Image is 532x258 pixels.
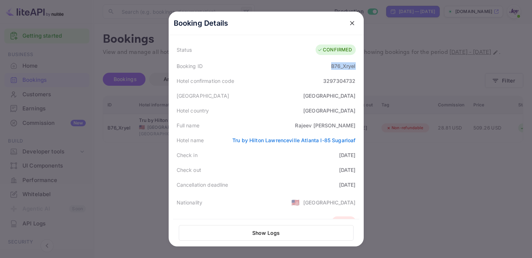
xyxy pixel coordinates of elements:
[303,199,356,206] div: [GEOGRAPHIC_DATA]
[177,166,201,174] div: Check out
[177,107,209,114] div: Hotel country
[303,92,356,100] div: [GEOGRAPHIC_DATA]
[177,181,228,189] div: Cancellation deadline
[177,77,234,85] div: Hotel confirmation code
[339,181,356,189] div: [DATE]
[291,196,300,209] span: United States
[339,151,356,159] div: [DATE]
[331,62,355,70] div: B76_Xryel
[177,46,192,54] div: Status
[179,225,354,241] button: Show Logs
[177,151,198,159] div: Check in
[177,62,203,70] div: Booking ID
[177,92,229,100] div: [GEOGRAPHIC_DATA]
[323,77,356,85] div: 3297304732
[303,107,356,114] div: [GEOGRAPHIC_DATA]
[177,218,186,225] div: Tag
[346,17,359,30] button: close
[317,46,352,54] div: CONFIRMED
[177,199,203,206] div: Nationality
[174,18,228,29] p: Booking Details
[334,218,352,225] div: NRFN
[177,122,199,129] div: Full name
[232,137,356,143] a: Tru by Hilton Lawrenceville Atlanta I-85 Sugarloaf
[177,136,204,144] div: Hotel name
[339,166,356,174] div: [DATE]
[295,122,355,129] div: Rajeev [PERSON_NAME]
